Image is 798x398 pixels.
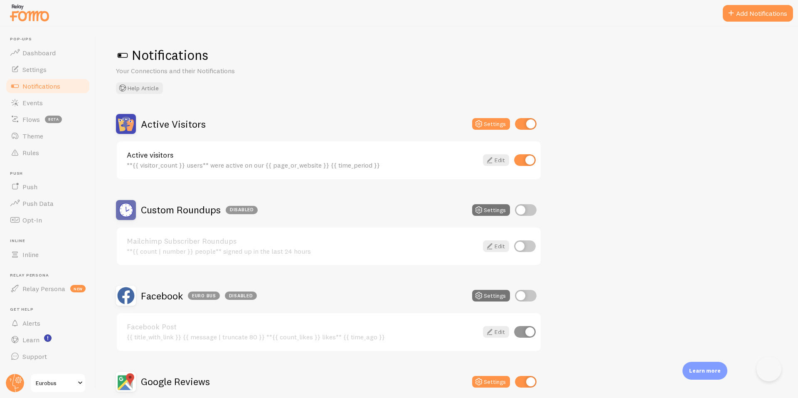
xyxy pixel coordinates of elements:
[682,362,727,380] div: Learn more
[5,348,91,365] a: Support
[689,367,721,375] p: Learn more
[5,212,91,228] a: Opt-In
[127,323,478,331] a: Facebook Post
[22,148,39,157] span: Rules
[22,284,65,293] span: Relay Persona
[22,115,40,124] span: Flows
[226,206,258,214] div: Disabled
[45,116,62,123] span: beta
[188,292,220,300] div: Euro Bus
[22,65,47,74] span: Settings
[483,240,509,252] a: Edit
[5,246,91,263] a: Inline
[127,247,478,255] div: **{{ count | number }} people** signed up in the last 24 hours
[756,356,781,381] iframe: Help Scout Beacon - Open
[70,285,86,292] span: new
[5,280,91,297] a: Relay Persona new
[116,372,136,392] img: Google Reviews
[36,378,75,388] span: Eurobus
[5,331,91,348] a: Learn
[141,375,210,388] h2: Google Reviews
[472,290,510,302] button: Settings
[141,289,257,302] h2: Facebook
[10,307,91,312] span: Get Help
[127,333,478,341] div: {{ title_with_link }} {{ message | truncate 80 }} **{{ count_likes }} likes** {{ time_ago }}
[5,44,91,61] a: Dashboard
[5,94,91,111] a: Events
[44,334,52,342] svg: <p>Watch New Feature Tutorials!</p>
[5,315,91,331] a: Alerts
[9,2,50,23] img: fomo-relay-logo-orange.svg
[22,319,40,327] span: Alerts
[116,114,136,134] img: Active Visitors
[5,128,91,144] a: Theme
[22,132,43,140] span: Theme
[127,151,478,159] a: Active visitors
[22,199,54,208] span: Push Data
[5,78,91,94] a: Notifications
[127,161,478,169] div: **{{ visitor_count }} users** were active on our {{ page_or_website }} {{ time_period }}
[22,82,60,90] span: Notifications
[22,352,47,361] span: Support
[5,178,91,195] a: Push
[10,238,91,244] span: Inline
[116,82,163,94] button: Help Article
[22,336,39,344] span: Learn
[5,61,91,78] a: Settings
[5,111,91,128] a: Flows beta
[22,99,43,107] span: Events
[472,118,510,130] button: Settings
[22,183,37,191] span: Push
[472,204,510,216] button: Settings
[141,118,206,131] h2: Active Visitors
[116,47,778,64] h1: Notifications
[116,286,136,306] img: Facebook
[10,273,91,278] span: Relay Persona
[483,154,509,166] a: Edit
[483,326,509,338] a: Edit
[5,195,91,212] a: Push Data
[22,250,39,259] span: Inline
[5,144,91,161] a: Rules
[10,171,91,176] span: Push
[30,373,86,393] a: Eurobus
[10,37,91,42] span: Pop-ups
[127,237,478,245] a: Mailchimp Subscriber Roundups
[116,66,315,76] p: Your Connections and their Notifications
[472,376,510,388] button: Settings
[225,292,257,300] div: Disabled
[116,200,136,220] img: Custom Roundups
[141,203,258,216] h2: Custom Roundups
[22,216,42,224] span: Opt-In
[22,49,56,57] span: Dashboard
